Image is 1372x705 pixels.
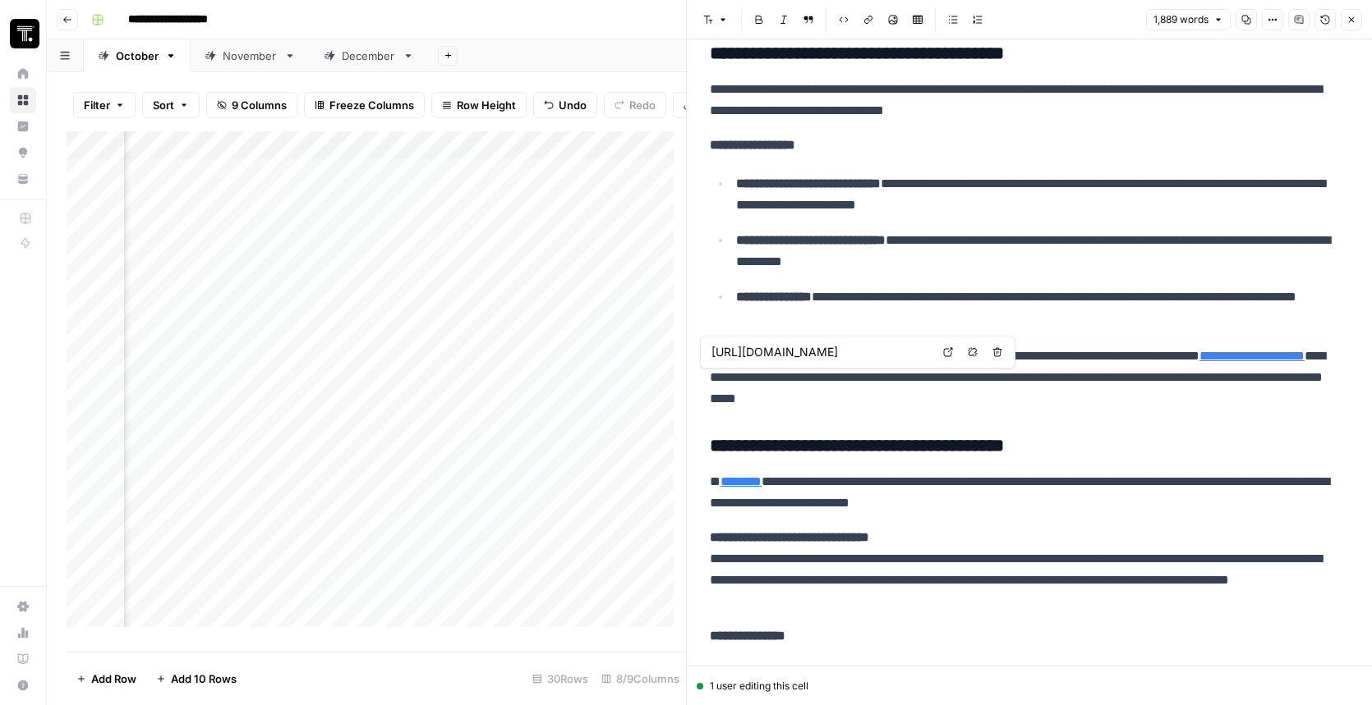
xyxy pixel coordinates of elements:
button: Freeze Columns [304,92,425,118]
div: 30 Rows [526,666,595,692]
a: Usage [10,620,36,646]
button: Add 10 Rows [146,666,246,692]
button: Redo [604,92,666,118]
button: Add Row [67,666,146,692]
span: Freeze Columns [329,97,414,113]
span: 9 Columns [232,97,287,113]
span: Sort [153,97,174,113]
span: Add 10 Rows [171,671,237,687]
button: Filter [73,92,136,118]
div: 8/9 Columns [595,666,686,692]
div: 1 user editing this cell [697,679,1362,694]
button: Sort [142,92,200,118]
span: Undo [559,97,587,113]
button: Workspace: Thoughtspot [10,13,36,54]
button: Undo [533,92,597,118]
a: Settings [10,593,36,620]
div: December [342,48,396,64]
button: 9 Columns [206,92,297,118]
a: Insights [10,113,36,140]
a: December [310,39,428,72]
div: November [223,48,278,64]
button: Row Height [431,92,527,118]
button: Help + Support [10,672,36,698]
a: November [191,39,310,72]
span: Redo [629,97,656,113]
a: Home [10,61,36,87]
span: Add Row [91,671,136,687]
a: Learning Hub [10,646,36,672]
a: Browse [10,87,36,113]
span: Filter [84,97,110,113]
a: October [84,39,191,72]
img: Thoughtspot Logo [10,19,39,48]
a: Opportunities [10,140,36,166]
a: Your Data [10,166,36,192]
div: October [116,48,159,64]
span: Row Height [457,97,516,113]
button: 1,889 words [1146,9,1231,30]
span: 1,889 words [1153,12,1209,27]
